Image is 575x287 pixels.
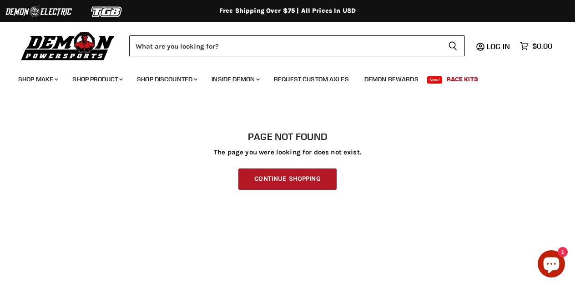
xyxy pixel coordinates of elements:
a: Demon Rewards [358,70,425,89]
button: Search [441,35,465,56]
inbox-online-store-chat: Shopify online store chat [535,250,568,280]
h1: Page not found [18,131,557,142]
a: Request Custom Axles [267,70,356,89]
img: Demon Electric Logo 2 [5,3,73,20]
span: Log in [487,42,510,51]
ul: Main menu [11,66,550,89]
img: TGB Logo 2 [73,3,141,20]
a: Race Kits [440,70,485,89]
form: Product [129,35,465,56]
span: $0.00 [532,42,552,50]
input: Search [129,35,441,56]
a: Shop Discounted [130,70,203,89]
img: Demon Powersports [18,30,118,62]
a: Inside Demon [205,70,265,89]
a: Log in [483,42,515,50]
a: Shop Make [11,70,64,89]
a: Shop Product [66,70,128,89]
a: $0.00 [515,40,557,53]
span: New! [427,76,443,84]
a: Continue Shopping [238,168,336,190]
p: The page you were looking for does not exist. [18,148,557,156]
